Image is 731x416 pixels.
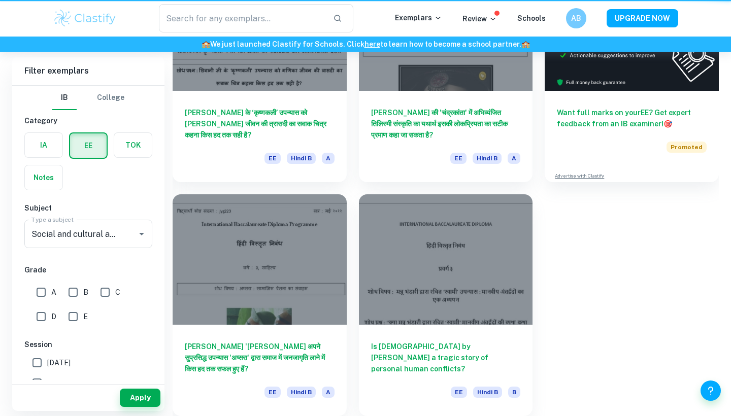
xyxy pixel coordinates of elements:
span: 🏫 [202,40,210,48]
button: Notes [25,165,62,190]
p: Exemplars [395,12,442,23]
span: D [51,311,56,322]
span: A [508,153,520,164]
button: UPGRADE NOW [607,9,678,27]
span: Hindi B [287,153,316,164]
label: Type a subject [31,215,74,224]
h6: [PERSON_NAME] के ‘कृष्णकली’ उपन्यास को [PERSON_NAME] जीवन की त्रासदी का सवाक चित्र कहना किस हद तक... [185,107,335,141]
button: TOK [114,133,152,157]
button: Open [135,227,149,241]
a: here [364,40,380,48]
span: EE [450,153,467,164]
button: College [97,86,124,110]
h6: Filter exemplars [12,57,164,85]
h6: Subject [24,202,152,214]
span: A [51,287,56,298]
h6: Session [24,339,152,350]
button: IA [25,133,62,157]
a: Schools [517,14,546,22]
span: B [83,287,88,298]
button: AB [566,8,586,28]
h6: Is [DEMOGRAPHIC_DATA] by [PERSON_NAME] a tragic story of personal human conflicts? [371,341,521,374]
h6: Grade [24,264,152,275]
p: Review [462,13,497,24]
a: Advertise with Clastify [555,172,604,180]
span: [DATE] [47,357,71,368]
h6: Category [24,115,152,126]
button: Help and Feedback [701,380,721,401]
span: A [322,387,335,398]
span: B [508,387,520,398]
div: Filter type choice [52,86,124,110]
button: IB [52,86,77,110]
span: Promoted [667,142,707,153]
h6: AB [571,13,582,24]
span: Hindi B [473,153,502,164]
span: [DATE] [47,377,71,389]
h6: Want full marks on your EE ? Get expert feedback from an IB examiner! [557,107,707,129]
a: [PERSON_NAME] '[PERSON_NAME] अपने सुप्रसिद्ध उपन्यास 'अप्सरा' द्वारा समाज में जनजागृति लाने में क... [173,194,347,416]
a: Is [DEMOGRAPHIC_DATA] by [PERSON_NAME] a tragic story of personal human conflicts?EEHindi BB [359,194,533,416]
span: A [322,153,335,164]
button: EE [70,133,107,158]
h6: [PERSON_NAME] '[PERSON_NAME] अपने सुप्रसिद्ध उपन्यास 'अप्सरा' द्वारा समाज में जनजागृति लाने में क... [185,341,335,374]
img: Clastify logo [53,8,117,28]
span: Hindi B [473,387,502,398]
span: 🎯 [663,120,672,128]
span: EE [451,387,467,398]
span: 🏫 [521,40,530,48]
span: EE [264,387,281,398]
input: Search for any exemplars... [159,4,325,32]
h6: [PERSON_NAME] की 'चंद्रकांता' में अभिव्यंजित तिलिस्मी संस्कृति का यथार्थ इसकी लोकप्रियता का सटीक ... [371,107,521,141]
span: EE [264,153,281,164]
span: E [83,311,88,322]
button: Apply [120,389,160,407]
span: C [115,287,120,298]
span: Hindi B [287,387,316,398]
h6: We just launched Clastify for Schools. Click to learn how to become a school partner. [2,39,729,50]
